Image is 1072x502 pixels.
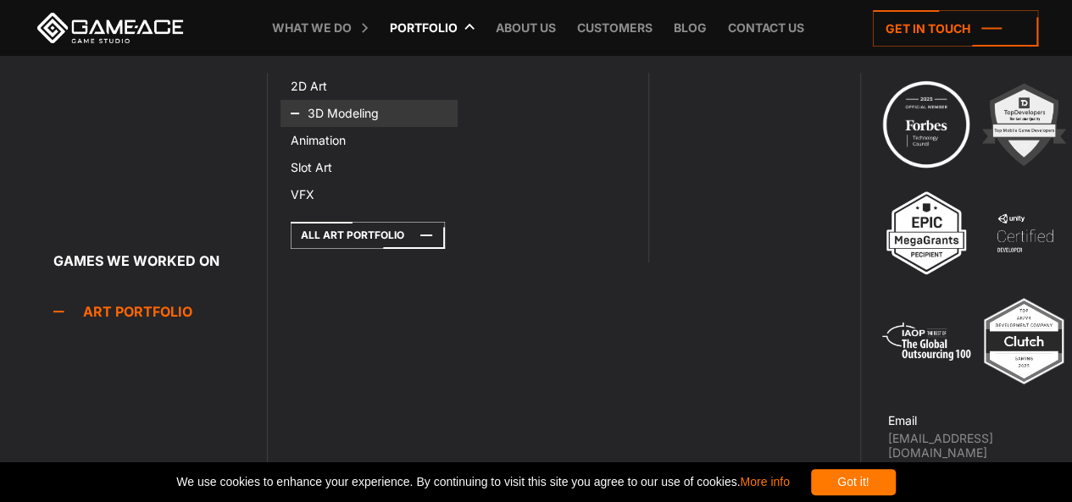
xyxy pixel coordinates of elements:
[176,469,789,495] span: We use cookies to enhance your experience. By continuing to visit this site you agree to our use ...
[280,181,458,208] a: VFX
[291,222,445,249] a: All art portfolio
[53,244,267,278] a: Games we worked on
[880,186,973,279] img: 3
[280,127,458,154] a: Animation
[978,186,1071,279] img: 4
[977,78,1070,171] img: 2
[880,295,973,388] img: 5
[811,469,896,495] div: Got it!
[740,475,789,488] a: More info
[53,295,267,328] a: Art portfolio
[888,431,1072,460] a: [EMAIL_ADDRESS][DOMAIN_NAME]
[280,100,458,127] a: 3D Modeling
[280,154,458,181] a: Slot Art
[977,295,1070,388] img: Top ar vr development company gaming 2025 game ace
[873,10,1038,47] a: Get in touch
[880,78,973,171] img: Technology council badge program ace 2025 game ace
[888,413,917,428] strong: Email
[280,73,458,100] a: 2D Art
